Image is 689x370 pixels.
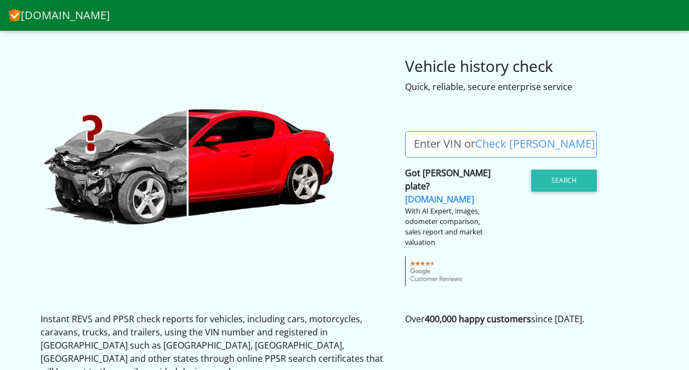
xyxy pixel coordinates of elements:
[475,136,595,151] a: Check [PERSON_NAME]
[531,170,597,192] button: Search
[9,4,110,26] a: [DOMAIN_NAME]
[405,167,491,192] strong: Got [PERSON_NAME] plate?
[41,106,337,227] img: CheckVIN
[9,7,21,21] img: CheckVIN.com.au logo
[425,313,531,325] strong: 400,000 happy customers
[405,80,649,93] div: Quick, reliable, secure enterprise service
[405,57,649,76] h3: Vehicle history check
[405,193,474,205] a: [DOMAIN_NAME]
[405,312,649,326] p: Over since [DATE].
[405,206,493,248] div: With AI Expert, images, odometer comparison, sales report and market valuation
[405,256,468,286] img: gcr-badge-transparent.png.pagespeed.ce.05XcFOhvEz.png
[405,131,604,158] label: Enter VIN or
